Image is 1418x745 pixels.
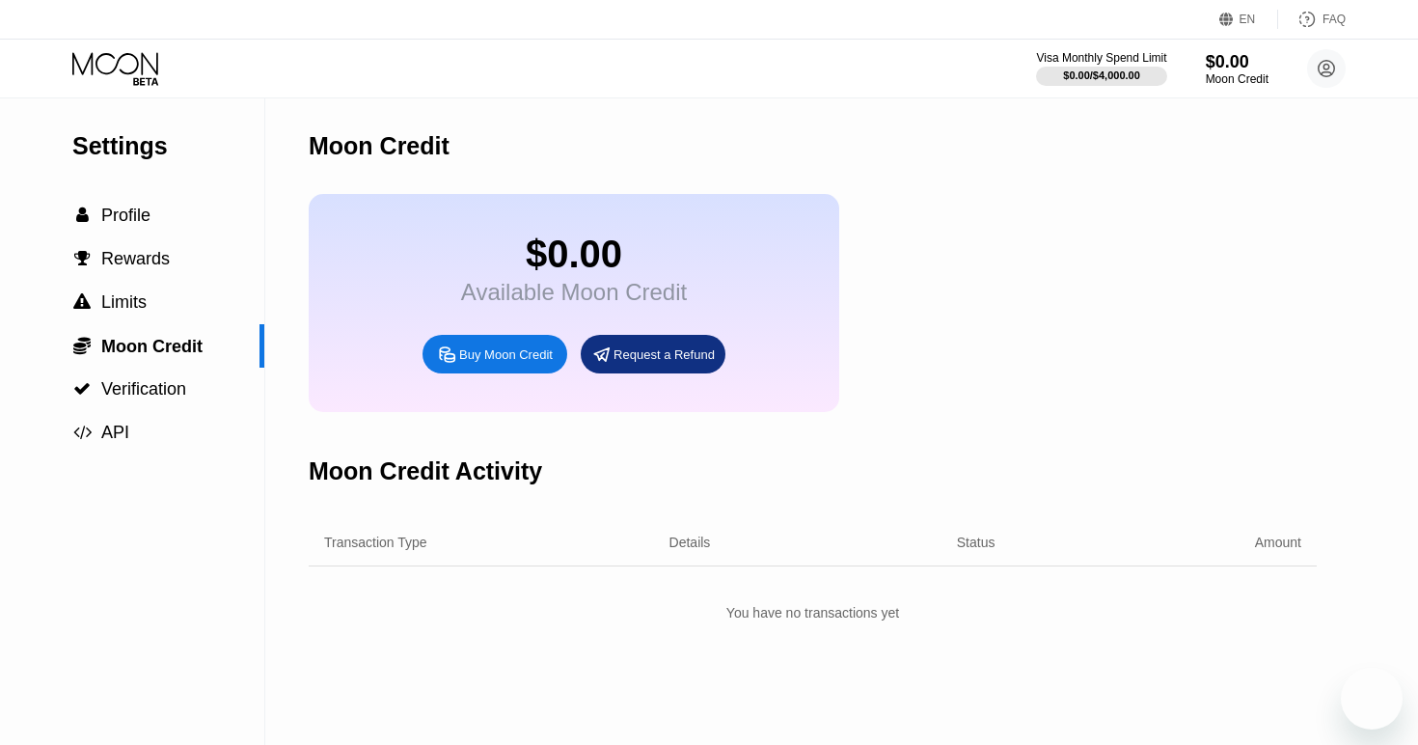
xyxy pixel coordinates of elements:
[1240,13,1256,26] div: EN
[73,336,91,355] span: 
[1036,51,1166,86] div: Visa Monthly Spend Limit$0.00/$4,000.00
[101,337,203,356] span: Moon Credit
[72,293,92,311] div: 
[1206,72,1268,86] div: Moon Credit
[669,535,711,550] div: Details
[101,249,170,268] span: Rewards
[1341,668,1403,730] iframe: Button to launch messaging window
[73,380,91,398] span: 
[73,424,92,441] span: 
[101,292,147,312] span: Limits
[1206,52,1268,86] div: $0.00Moon Credit
[1036,51,1166,65] div: Visa Monthly Spend Limit
[461,279,687,306] div: Available Moon Credit
[1206,52,1268,72] div: $0.00
[324,535,427,550] div: Transaction Type
[76,207,89,224] span: 
[72,424,92,441] div: 
[1323,13,1346,26] div: FAQ
[72,132,264,160] div: Settings
[72,336,92,355] div: 
[309,595,1317,630] div: You have no transactions yet
[72,207,92,224] div: 
[74,250,91,267] span: 
[101,423,129,442] span: API
[1063,69,1140,81] div: $0.00 / $4,000.00
[101,379,186,399] span: Verification
[72,380,92,398] div: 
[101,206,150,225] span: Profile
[72,250,92,267] div: 
[459,346,553,363] div: Buy Moon Credit
[581,335,725,373] div: Request a Refund
[309,457,542,485] div: Moon Credit Activity
[614,346,715,363] div: Request a Refund
[1278,10,1346,29] div: FAQ
[309,132,450,160] div: Moon Credit
[423,335,567,373] div: Buy Moon Credit
[461,233,687,276] div: $0.00
[1255,535,1301,550] div: Amount
[957,535,995,550] div: Status
[73,293,91,311] span: 
[1219,10,1278,29] div: EN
